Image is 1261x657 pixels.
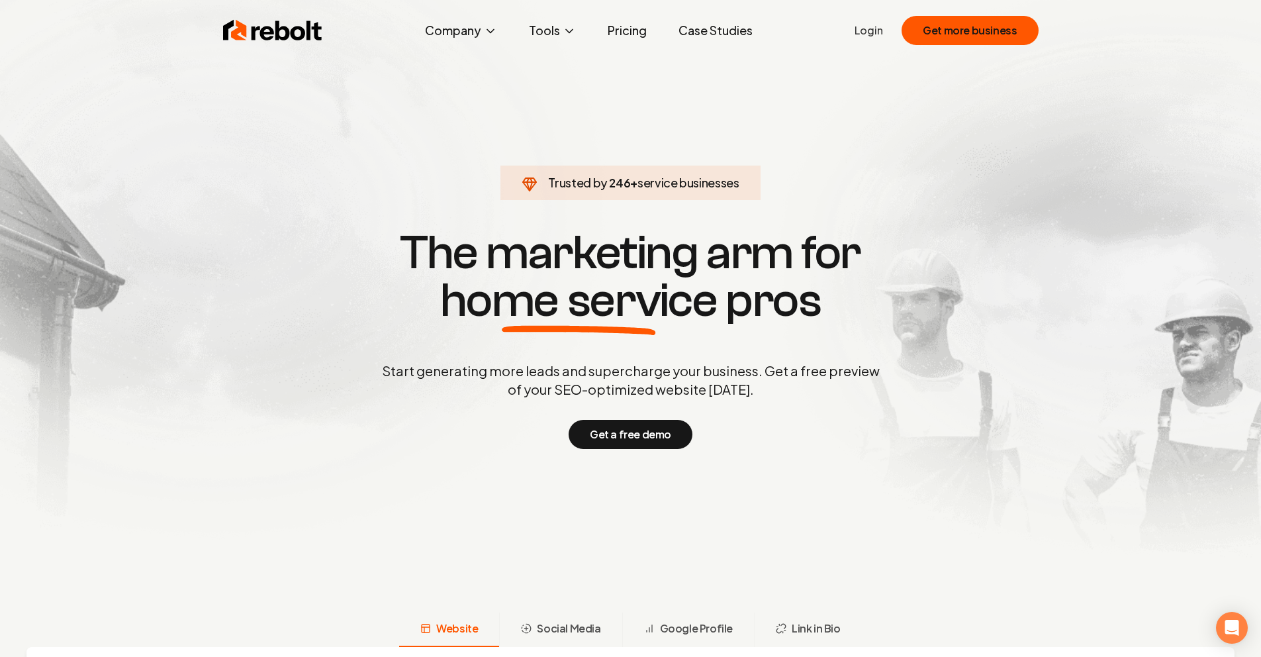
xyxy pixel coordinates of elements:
button: Google Profile [622,613,754,647]
a: Case Studies [668,17,763,44]
img: Rebolt Logo [223,17,322,44]
span: 246 [609,174,630,192]
button: Get a free demo [569,420,692,449]
button: Get more business [902,16,1038,45]
button: Company [414,17,508,44]
span: Website [436,621,478,636]
span: service businesses [637,175,739,190]
button: Website [399,613,499,647]
p: Start generating more leads and supercharge your business. Get a free preview of your SEO-optimiz... [379,362,882,399]
span: Link in Bio [792,621,841,636]
h1: The marketing arm for pros [313,229,949,325]
div: Open Intercom Messenger [1216,612,1248,644]
a: Login [855,23,883,38]
span: Trusted by [548,175,607,190]
button: Social Media [499,613,622,647]
button: Link in Bio [754,613,862,647]
a: Pricing [597,17,657,44]
span: home service [440,277,718,325]
span: Social Media [537,621,600,636]
span: Google Profile [660,621,733,636]
span: + [630,175,637,190]
button: Tools [518,17,586,44]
